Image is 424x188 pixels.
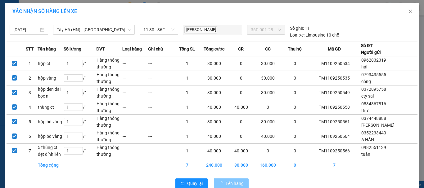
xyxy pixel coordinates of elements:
strong: : [DOMAIN_NAME] [61,32,116,38]
td: 40.000 [200,144,228,158]
td: 1 [174,129,200,144]
span: Số ghế: [290,25,304,32]
td: 0 [228,115,254,129]
span: 0962832319 [361,58,386,63]
td: TM1109250549 [308,85,361,100]
span: 0982551139 [361,145,386,150]
td: 0 [228,56,254,71]
td: 40.000 [228,100,254,115]
td: --- [122,71,148,85]
td: Hàng thông thường [96,71,122,85]
span: [PERSON_NAME] [184,26,217,33]
span: 0834867816 [361,101,386,106]
td: 30.000 [200,56,228,71]
td: 2 [22,71,38,85]
strong: Hotline : 0889 23 23 23 [68,26,109,31]
span: cty sal [361,94,374,98]
span: rollback [180,181,185,186]
td: 0 [228,71,254,85]
td: hộp vàng [38,71,64,85]
td: 7 [22,144,38,158]
td: hộp đen dài bọc nl [38,85,64,100]
td: Hàng thông thường [96,144,122,158]
strong: PHIẾU GỬI HÀNG [63,18,114,25]
td: / 1 [64,115,96,129]
td: 6 [22,129,38,144]
td: 0 [282,71,308,85]
td: 1 [174,100,200,115]
td: 40.000 [200,100,228,115]
td: / 1 [64,129,96,144]
td: --- [148,85,174,100]
td: / 1 [64,100,96,115]
span: Tây Hồ (HN) - Thanh Hóa [57,25,131,34]
span: công [361,79,371,84]
td: 30.000 [200,71,228,85]
span: Thu hộ [288,46,302,52]
td: TM1109250564 [308,129,361,144]
td: 0 [282,129,308,144]
span: Lên hàng [226,180,244,187]
td: TM1109250558 [308,100,361,115]
td: 1 [174,144,200,158]
span: [PERSON_NAME] [361,123,395,128]
td: 7 [174,158,200,172]
td: 1 [174,85,200,100]
td: 0 [282,115,308,129]
td: 1 [174,115,200,129]
span: XÁC NHẬN SỐ HÀNG LÊN XE [12,8,77,14]
td: hộp ct [38,56,64,71]
span: 0352233440 [361,130,386,135]
span: ĐVT [96,46,105,52]
td: Hàng thông thường [96,115,122,129]
span: Loại hàng [122,46,142,52]
td: --- [148,100,174,115]
span: close [408,9,413,14]
td: --- [148,144,174,158]
td: 0 [228,129,254,144]
input: 11/09/2025 [13,26,39,33]
span: Số lượng [64,46,81,52]
td: 1 [22,56,38,71]
div: Limousine 10 chỗ [290,32,339,38]
span: Ghi chú [148,46,163,52]
span: 0374448888 [361,116,386,121]
div: Số ĐT Người gửi [361,42,381,56]
span: CR [238,46,244,52]
td: 0 [254,100,282,115]
td: 0 [282,158,308,172]
td: hộp bd vàng [38,115,64,129]
button: Close [402,3,419,20]
strong: CÔNG TY TNHH VĨNH QUANG [46,11,131,17]
td: Hàng thông thường [96,100,122,115]
span: Tổng SL [179,46,195,52]
span: tuấn [361,152,370,157]
img: logo [7,10,36,39]
td: 40.000 [228,144,254,158]
td: 40.000 [200,129,228,144]
td: 30.000 [254,71,282,85]
span: hải [361,64,367,69]
td: --- [122,56,148,71]
span: Quay lại [187,180,203,187]
td: hộp bd vàng [38,129,64,144]
td: 4 [22,100,38,115]
td: TM1109250566 [308,144,361,158]
span: Website [61,33,76,37]
span: Mã GD [328,46,341,52]
span: 0793435555 [361,72,386,77]
td: / 1 [64,56,96,71]
td: --- [122,144,148,158]
span: 11:30 - 36F-001.28 [143,25,174,34]
span: thư [361,108,368,113]
td: 30.000 [254,115,282,129]
td: 0 [254,144,282,158]
td: --- [122,115,148,129]
span: CC [265,46,271,52]
td: 5 thùng ct dẹt dính liền [38,144,64,158]
div: 11 [290,25,310,32]
span: Tên hàng [38,46,56,52]
td: --- [122,85,148,100]
td: 240.000 [200,158,228,172]
td: Tổng cộng [38,158,64,172]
